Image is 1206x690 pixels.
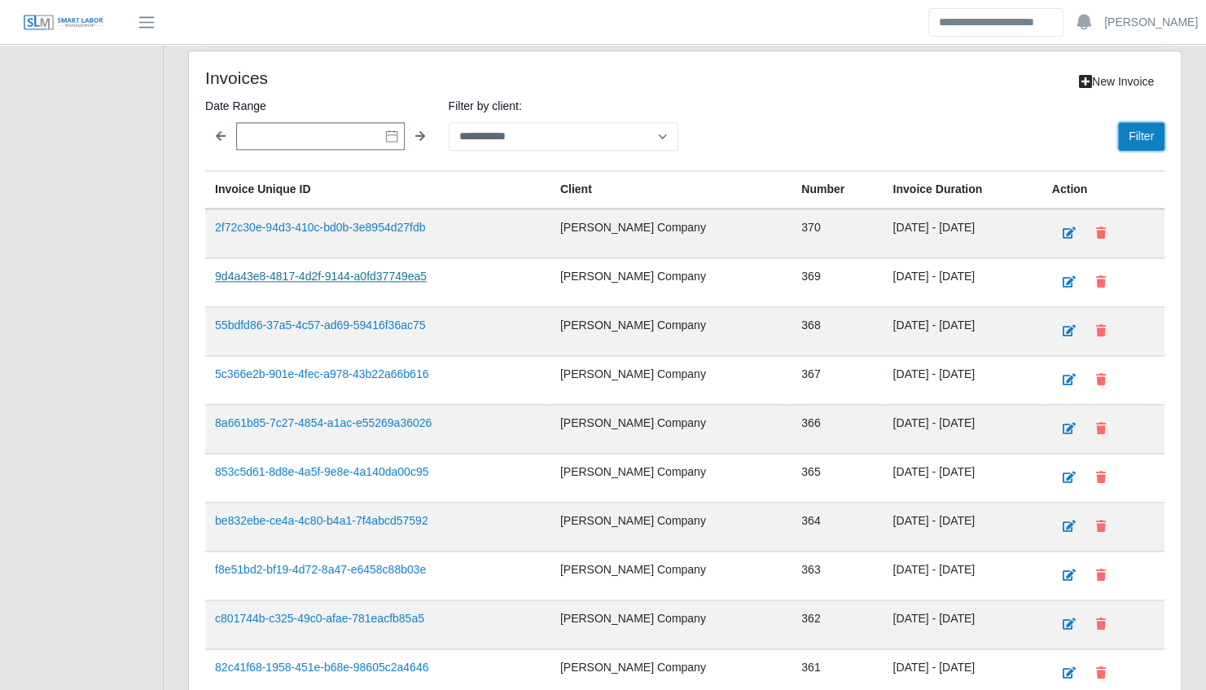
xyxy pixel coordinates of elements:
td: 365 [792,454,883,503]
td: [DATE] - [DATE] [883,258,1042,307]
td: [PERSON_NAME] Company [550,258,792,307]
td: [PERSON_NAME] Company [550,552,792,600]
td: 363 [792,552,883,600]
th: Number [792,171,883,209]
td: 369 [792,258,883,307]
input: Search [928,8,1063,37]
a: f8e51bd2-bf19-4d72-8a47-e6458c88b03e [215,563,426,576]
h4: Invoices [205,68,590,88]
td: 364 [792,503,883,552]
th: Invoice Unique ID [205,171,550,209]
th: Client [550,171,792,209]
td: [PERSON_NAME] Company [550,600,792,649]
td: [DATE] - [DATE] [883,454,1042,503]
td: [DATE] - [DATE] [883,209,1042,258]
a: New Invoice [1068,68,1164,96]
td: [PERSON_NAME] Company [550,356,792,405]
td: [PERSON_NAME] Company [550,503,792,552]
td: [PERSON_NAME] Company [550,307,792,356]
td: 362 [792,600,883,649]
td: [PERSON_NAME] Company [550,454,792,503]
td: 368 [792,307,883,356]
a: c801744b-c325-49c0-afae-781eacfb85a5 [215,612,424,625]
label: Filter by client: [449,96,679,116]
a: 9d4a43e8-4817-4d2f-9144-a0fd37749ea5 [215,270,427,283]
a: 2f72c30e-94d3-410c-bd0b-3e8954d27fdb [215,221,425,234]
td: [DATE] - [DATE] [883,552,1042,600]
td: [PERSON_NAME] Company [550,209,792,258]
button: Filter [1118,122,1164,151]
td: [DATE] - [DATE] [883,405,1042,454]
a: 55bdfd86-37a5-4c57-ad69-59416f36ac75 [215,319,425,332]
a: 5c366e2b-901e-4fec-a978-43b22a66b616 [215,367,428,380]
td: [DATE] - [DATE] [883,307,1042,356]
td: [PERSON_NAME] Company [550,405,792,454]
a: be832ebe-ce4a-4c80-b4a1-7f4abcd57592 [215,514,428,527]
a: 853c5d61-8d8e-4a5f-9e8e-4a140da00c95 [215,465,428,478]
a: [PERSON_NAME] [1104,14,1198,31]
td: 367 [792,356,883,405]
td: 366 [792,405,883,454]
label: Date Range [205,96,436,116]
a: 8a661b85-7c27-4854-a1ac-e55269a36026 [215,416,432,429]
td: [DATE] - [DATE] [883,600,1042,649]
td: 370 [792,209,883,258]
img: SLM Logo [23,14,104,32]
a: 82c41f68-1958-451e-b68e-98605c2a4646 [215,661,428,674]
th: Action [1042,171,1164,209]
th: Invoice Duration [883,171,1042,209]
td: [DATE] - [DATE] [883,356,1042,405]
td: [DATE] - [DATE] [883,503,1042,552]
